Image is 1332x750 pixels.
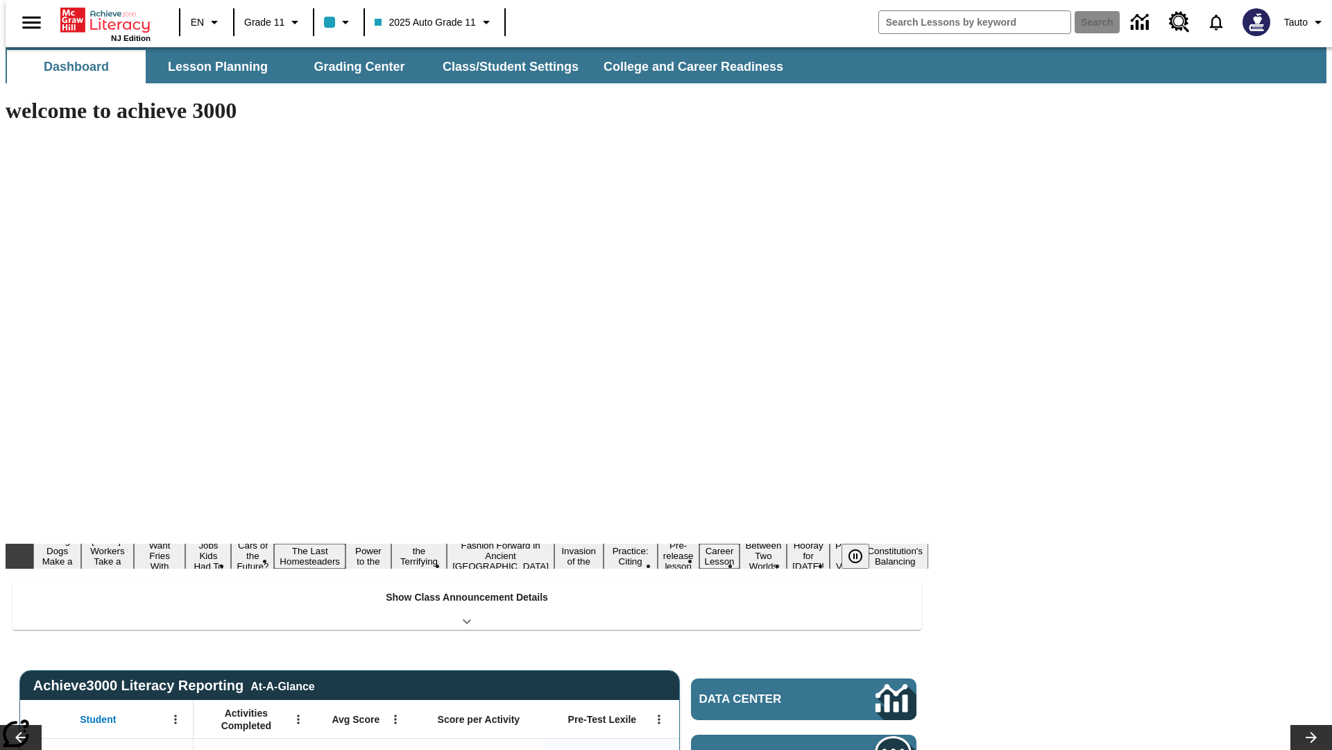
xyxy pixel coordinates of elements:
button: Language: EN, Select a language [185,10,229,35]
button: Slide 13 Career Lesson [699,544,740,569]
div: Pause [842,544,883,569]
span: NJ Edition [111,34,151,42]
button: Open Menu [288,709,309,730]
button: Open Menu [165,709,186,730]
button: Slide 11 Mixed Practice: Citing Evidence [604,533,658,579]
span: EN [191,15,204,30]
span: Achieve3000 Literacy Reporting [33,678,315,694]
button: Class: 2025 Auto Grade 11, Select your class [369,10,499,35]
button: Class/Student Settings [432,50,590,83]
button: Slide 10 The Invasion of the Free CD [554,533,604,579]
button: Slide 9 Fashion Forward in Ancient Rome [447,538,554,574]
button: Slide 15 Hooray for Constitution Day! [787,538,830,574]
div: SubNavbar [6,50,796,83]
button: Lesson Planning [148,50,287,83]
button: Slide 16 Point of View [830,538,862,574]
span: Pre-Test Lexile [568,713,637,726]
span: Score per Activity [438,713,520,726]
button: Pause [842,544,869,569]
button: Slide 12 Pre-release lesson [658,538,699,574]
button: Select a new avatar [1234,4,1279,40]
button: College and Career Readiness [592,50,794,83]
button: Slide 8 Attack of the Terrifying Tomatoes [391,533,447,579]
button: Open Menu [385,709,406,730]
a: Data Center [1122,3,1161,42]
button: Slide 4 Dirty Jobs Kids Had To Do [185,528,231,584]
button: Dashboard [7,50,146,83]
a: Home [60,6,151,34]
span: Avg Score [332,713,379,726]
button: Slide 17 The Constitution's Balancing Act [862,533,928,579]
img: Avatar [1243,8,1270,36]
div: Show Class Announcement Details [12,582,921,630]
div: Home [60,5,151,42]
button: Slide 6 The Last Homesteaders [274,544,345,569]
button: Lesson carousel, Next [1290,725,1332,750]
div: At-A-Glance [250,678,314,693]
a: Data Center [691,678,916,720]
button: Open Menu [649,709,669,730]
button: Slide 7 Solar Power to the People [345,533,391,579]
span: Student [80,713,116,726]
button: Slide 5 Cars of the Future? [231,538,274,574]
span: 2025 Auto Grade 11 [375,15,475,30]
button: Grade: Grade 11, Select a grade [239,10,309,35]
a: Resource Center, Will open in new tab [1161,3,1198,41]
input: search field [879,11,1070,33]
button: Class color is light blue. Change class color [318,10,359,35]
button: Grading Center [290,50,429,83]
span: Tauto [1284,15,1308,30]
span: Activities Completed [200,707,292,732]
button: Slide 1 Diving Dogs Make a Splash [33,533,81,579]
button: Slide 3 Do You Want Fries With That? [134,528,186,584]
a: Notifications [1198,4,1234,40]
span: Data Center [699,692,829,706]
button: Slide 14 Between Two Worlds [740,538,787,574]
span: Grade 11 [244,15,284,30]
div: SubNavbar [6,47,1326,83]
button: Profile/Settings [1279,10,1332,35]
button: Open side menu [11,2,52,43]
button: Slide 2 Labor Day: Workers Take a Stand [81,533,133,579]
p: Show Class Announcement Details [386,590,548,605]
h1: welcome to achieve 3000 [6,98,928,124]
